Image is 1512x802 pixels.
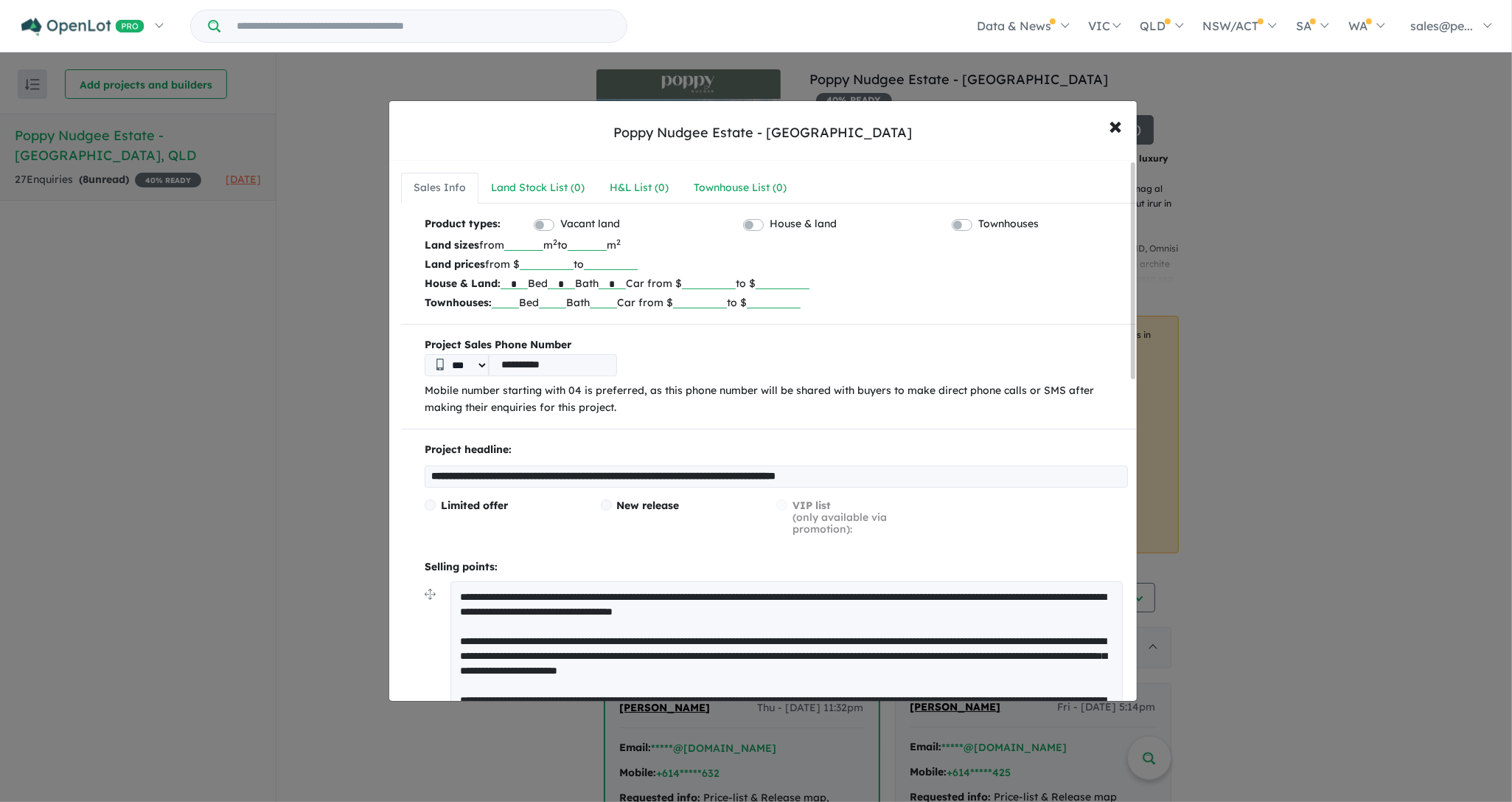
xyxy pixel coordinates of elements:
span: sales@pe... [1410,18,1473,33]
p: from m to m [425,235,1128,255]
p: Selling points: [425,559,1128,576]
img: drag.svg [425,589,436,600]
p: Bed Bath Car from $ to $ [425,293,1128,312]
sup: 2 [553,237,557,247]
div: Townhouse List ( 0 ) [694,179,787,197]
p: Mobile number starting with 04 is preferred, as this phone number will be shared with buyers to m... [425,382,1128,418]
span: Limited offer [441,499,508,512]
div: Land Stock List ( 0 ) [491,179,585,197]
b: Townhouses: [425,296,492,309]
p: Bed Bath Car from $ to $ [425,274,1128,293]
b: Land prices [425,257,485,271]
p: Project headline: [425,441,1128,459]
b: Product types: [425,215,501,235]
b: House & Land: [425,277,501,290]
input: Try estate name, suburb, builder or developer [223,10,624,42]
div: Poppy Nudgee Estate - [GEOGRAPHIC_DATA] [614,123,913,142]
b: Land sizes [425,238,479,252]
label: House & land [770,215,837,233]
div: Sales Info [414,179,466,197]
span: × [1109,109,1122,141]
img: Phone icon [436,359,444,370]
div: H&L List ( 0 ) [610,179,669,197]
span: New release [617,499,680,512]
label: Townhouses [978,215,1039,233]
p: from $ to [425,255,1128,274]
img: Openlot PRO Logo White [21,18,144,36]
label: Vacant land [560,215,620,233]
b: Project Sales Phone Number [425,336,1128,354]
sup: 2 [616,237,621,247]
